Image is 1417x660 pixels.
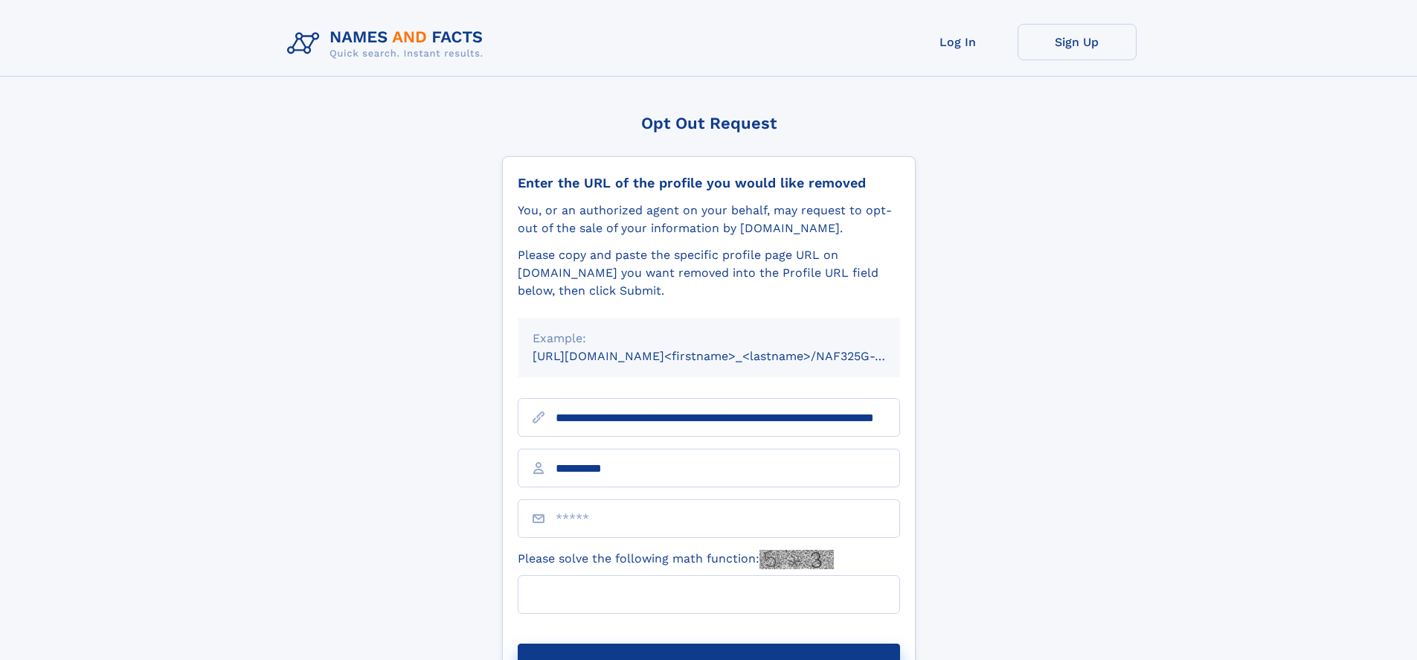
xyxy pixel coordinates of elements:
[281,24,495,64] img: Logo Names and Facts
[518,202,900,237] div: You, or an authorized agent on your behalf, may request to opt-out of the sale of your informatio...
[533,349,928,363] small: [URL][DOMAIN_NAME]<firstname>_<lastname>/NAF325G-xxxxxxxx
[518,175,900,191] div: Enter the URL of the profile you would like removed
[502,114,916,132] div: Opt Out Request
[533,330,885,347] div: Example:
[899,24,1018,60] a: Log In
[518,550,834,569] label: Please solve the following math function:
[1018,24,1137,60] a: Sign Up
[518,246,900,300] div: Please copy and paste the specific profile page URL on [DOMAIN_NAME] you want removed into the Pr...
